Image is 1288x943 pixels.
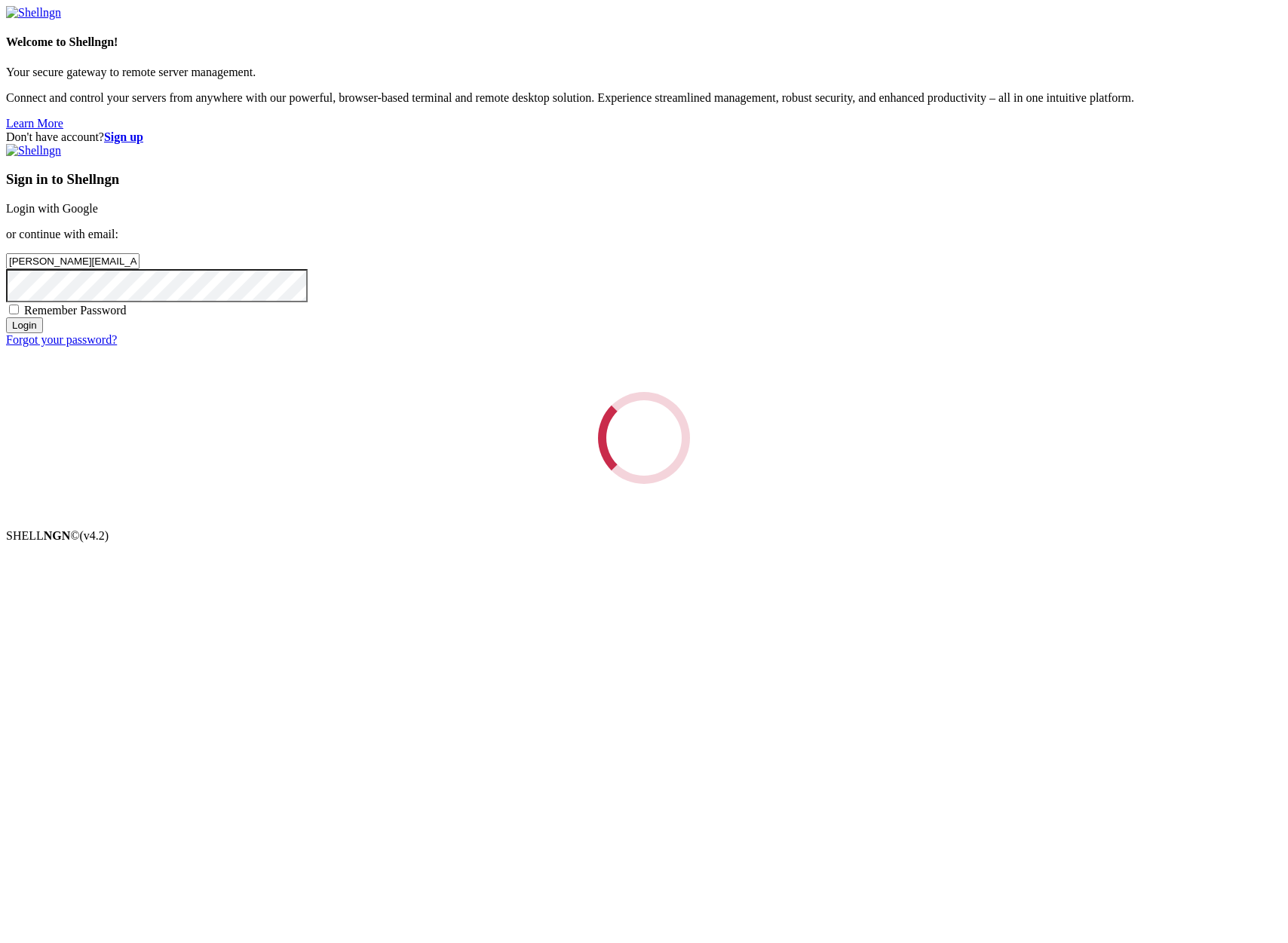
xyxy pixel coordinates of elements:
div: Don't have account? [6,130,1282,144]
a: Learn More [6,117,63,130]
p: Connect and control your servers from anywhere with our powerful, browser-based terminal and remo... [6,91,1282,105]
span: SHELL © [6,529,109,542]
input: Login [6,317,43,333]
a: Forgot your password? [6,333,117,346]
p: Your secure gateway to remote server management. [6,66,1282,79]
input: Remember Password [9,305,19,314]
a: Sign up [104,130,143,143]
span: 4.2.0 [80,529,109,542]
b: NGN [44,529,71,542]
h3: Sign in to Shellngn [6,171,1282,188]
p: or continue with email: [6,228,1282,241]
img: Shellngn [6,6,61,20]
span: Remember Password [24,304,127,317]
a: Login with Google [6,202,98,215]
input: Email address [6,253,140,269]
img: Shellngn [6,144,61,158]
h4: Welcome to Shellngn! [6,35,1282,49]
div: Loading... [598,392,690,484]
